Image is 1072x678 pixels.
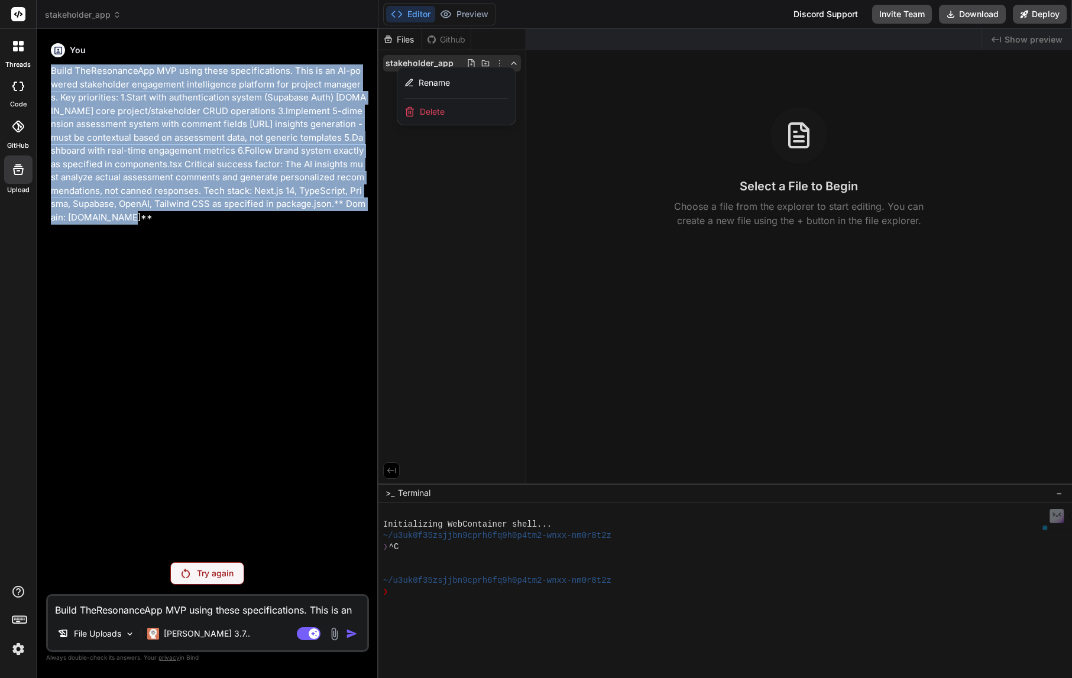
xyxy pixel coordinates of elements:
h6: You [70,44,86,56]
label: threads [5,60,31,70]
p: [PERSON_NAME] 3.7.. [164,628,250,640]
img: Retry [182,569,190,578]
span: Rename [419,77,450,89]
label: Upload [7,185,30,195]
img: attachment [328,627,341,641]
p: Try again [197,567,234,579]
button: Invite Team [872,5,932,24]
button: Editor [386,6,435,22]
img: icon [346,628,358,640]
label: code [10,99,27,109]
img: Claude 3.7 Sonnet (Anthropic) [147,628,159,640]
span: Delete [420,106,445,118]
img: settings [8,639,28,659]
button: Preview [435,6,493,22]
div: Discord Support [786,5,865,24]
label: GitHub [7,141,29,151]
p: Always double-check its answers. Your in Bind [46,652,369,663]
p: Build TheResonanceApp MVP using these specifications. This is an AI-powered stakeholder engagemen... [51,64,367,224]
span: stakeholder_app [45,9,121,21]
button: Download [939,5,1006,24]
span: privacy [158,654,180,661]
p: File Uploads [74,628,121,640]
img: Pick Models [125,629,135,639]
button: Deploy [1013,5,1067,24]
